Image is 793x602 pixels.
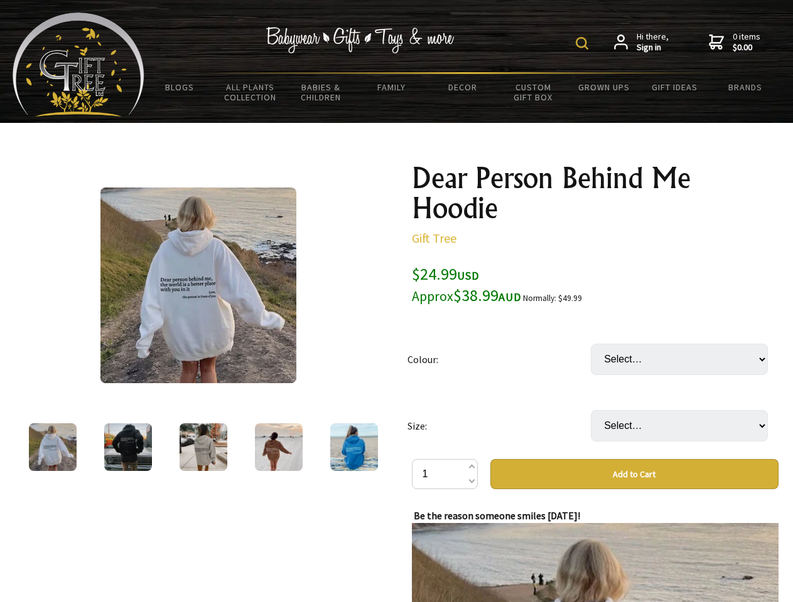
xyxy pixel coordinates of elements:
a: Family [357,74,428,100]
img: Dear Person Behind Me Hoodie [100,187,296,383]
a: BLOGS [144,74,215,100]
img: Dear Person Behind Me Hoodie [255,423,303,471]
a: Hi there,Sign in [614,31,669,53]
button: Add to Cart [490,459,779,489]
span: USD [457,268,479,283]
a: Gift Ideas [639,74,710,100]
img: Dear Person Behind Me Hoodie [29,423,77,471]
a: All Plants Collection [215,74,286,110]
a: 0 items$0.00 [709,31,760,53]
img: Dear Person Behind Me Hoodie [330,423,378,471]
span: $24.99 $38.99 [412,263,521,305]
img: product search [576,37,588,50]
span: Hi there, [637,31,669,53]
img: Dear Person Behind Me Hoodie [104,423,152,471]
strong: $0.00 [733,42,760,53]
a: Grown Ups [568,74,639,100]
a: Gift Tree [412,230,456,246]
strong: Sign in [637,42,669,53]
small: Normally: $49.99 [523,293,582,304]
a: Brands [710,74,781,100]
img: Dear Person Behind Me Hoodie [180,423,227,471]
span: 0 items [733,31,760,53]
td: Size: [407,393,591,459]
small: Approx [412,288,453,305]
a: Decor [427,74,498,100]
a: Custom Gift Box [498,74,569,110]
img: Babyware - Gifts - Toys and more... [13,13,144,117]
span: AUD [499,290,521,304]
h1: Dear Person Behind Me Hoodie [412,163,779,223]
a: Babies & Children [286,74,357,110]
td: Colour: [407,326,591,393]
img: Babywear - Gifts - Toys & more [266,27,455,53]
